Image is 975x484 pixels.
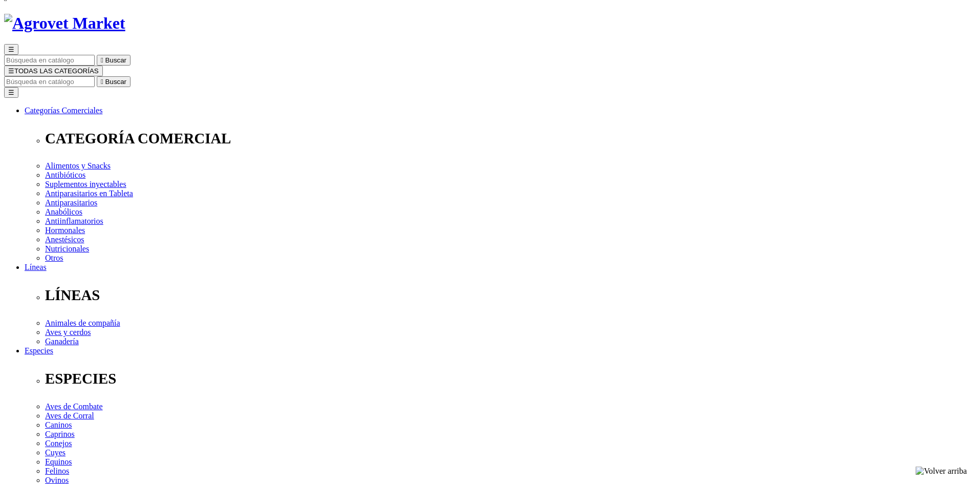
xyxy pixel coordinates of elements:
[45,254,63,262] a: Otros
[45,328,91,336] a: Aves y cerdos
[45,430,75,438] a: Caprinos
[97,55,131,66] button:  Buscar
[4,87,18,98] button: ☰
[45,420,72,429] a: Caninos
[45,161,111,170] a: Alimentos y Snacks
[45,207,82,216] a: Anabólicos
[25,346,53,355] a: Especies
[45,439,72,448] a: Conejos
[101,78,103,86] i: 
[45,402,103,411] a: Aves de Combate
[4,44,18,55] button: ☰
[25,263,47,271] a: Líneas
[45,189,133,198] a: Antiparasitarios en Tableta
[45,235,84,244] a: Anestésicos
[45,467,69,475] a: Felinos
[45,171,85,179] a: Antibióticos
[25,106,102,115] a: Categorías Comerciales
[4,66,103,76] button: ☰TODAS LAS CATEGORÍAS
[8,46,14,53] span: ☰
[4,55,95,66] input: Buscar
[45,370,971,387] p: ESPECIES
[105,78,126,86] span: Buscar
[97,76,131,87] button:  Buscar
[45,457,72,466] a: Equinos
[8,67,14,75] span: ☰
[4,76,95,87] input: Buscar
[105,56,126,64] span: Buscar
[45,198,97,207] a: Antiparasitarios
[45,217,103,225] a: Antiinflamatorios
[45,448,66,457] a: Cuyes
[101,56,103,64] i: 
[45,319,120,327] a: Animales de compañía
[4,14,125,33] img: Agrovet Market
[45,244,89,253] a: Nutricionales
[45,287,971,304] p: LÍNEAS
[45,180,126,188] a: Suplementos inyectables
[45,337,79,346] a: Ganadería
[45,130,971,147] p: CATEGORÍA COMERCIAL
[45,226,85,235] a: Hormonales
[916,467,967,476] img: Volver arriba
[45,411,94,420] a: Aves de Corral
